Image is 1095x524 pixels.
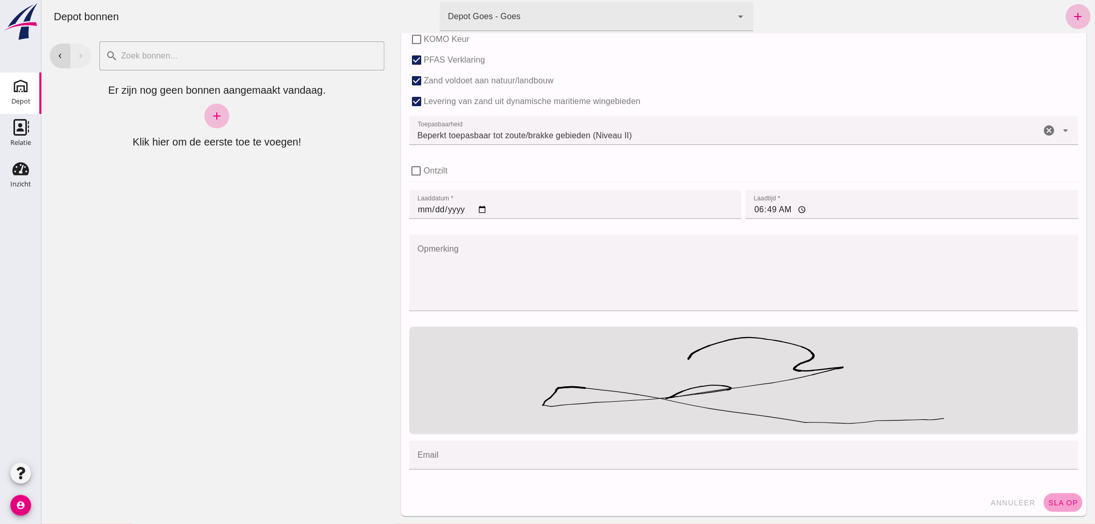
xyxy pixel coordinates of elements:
div: Depot bonnen [4,9,86,24]
div: Depot Goes - Goes [407,10,479,23]
input: Zoek bonnen... [77,41,337,70]
label: Ontzilt [382,161,406,181]
label: PFAS Verklaring [382,50,444,70]
i: arrow_drop_down [1018,124,1031,137]
button: annuleer [945,493,999,512]
div: Relatie [10,139,31,146]
button: sla op [1002,493,1041,512]
span: Beperkt toepasbaar tot zoute/brakke gebieden (Niveau II) [376,129,591,142]
label: KOMO Keur [382,29,428,50]
i: add [169,110,182,122]
i: search [64,50,77,62]
div: Inzicht [10,181,31,187]
i: add [1031,10,1043,23]
i: account_circle [10,495,31,516]
label: Levering van zand uit dynamische maritieme wingebieden [382,91,599,112]
span: annuleer [949,499,995,507]
img: logo-small.a267ee39.svg [2,3,39,41]
i: chevron_left [14,51,23,61]
label: Zand voldoet aan natuur/landbouw [382,70,512,91]
span: sla op [1007,499,1037,507]
i: Wis Toepasbaarheid [1002,124,1014,137]
i: arrow_drop_down [693,10,706,23]
div: Er zijn nog geen bonnen aangemaakt vandaag. Klik hier om de eerste toe te voegen! [8,83,343,149]
div: Depot [11,98,31,105]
